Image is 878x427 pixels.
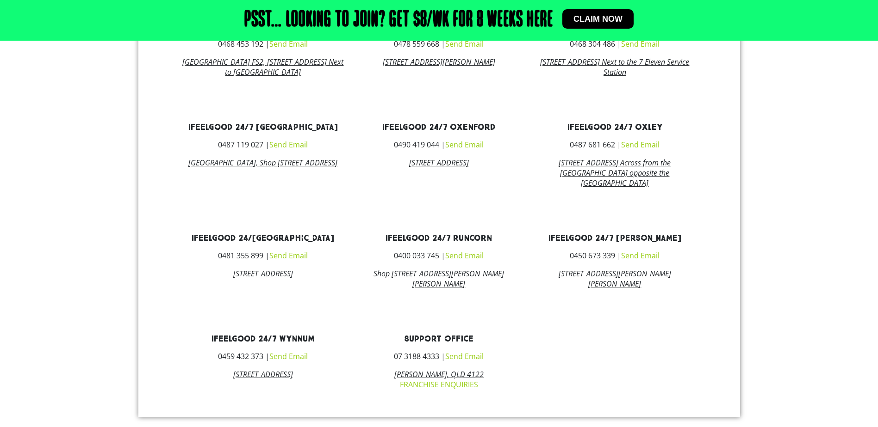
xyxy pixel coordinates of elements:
[567,122,662,133] a: ifeelgood 24/7 Oxley
[358,141,520,148] h3: 0490 419 044 |
[534,141,696,148] h3: 0487 681 662 |
[358,40,520,48] h3: 0478 559 668 |
[562,9,634,29] a: Claim now
[182,252,344,259] h3: 0481 355 899 |
[559,158,671,188] a: [STREET_ADDRESS] Across from the [GEOGRAPHIC_DATA] opposite the [GEOGRAPHIC_DATA]
[269,140,308,150] a: Send Email
[269,351,308,361] a: Send Email
[559,268,671,289] a: [STREET_ADDRESS][PERSON_NAME][PERSON_NAME]
[269,250,308,261] a: Send Email
[621,250,660,261] a: Send Email
[358,252,520,259] h3: 0400 033 745 |
[445,39,484,49] a: Send Email
[540,57,689,77] a: [STREET_ADDRESS] Next to the 7 Eleven Service Station
[182,353,344,360] h3: 0459 432 373 |
[374,268,504,289] a: Shop [STREET_ADDRESS][PERSON_NAME][PERSON_NAME]
[192,233,334,244] a: ifeelgood 24/[GEOGRAPHIC_DATA]
[386,233,492,244] a: ifeelgood 24/7 Runcorn
[548,233,681,244] a: ifeelgood 24/7 [PERSON_NAME]
[445,140,484,150] a: Send Email
[182,141,344,148] h3: 0487 119 027 |
[383,57,495,67] a: [STREET_ADDRESS][PERSON_NAME]
[394,369,484,379] i: [PERSON_NAME], QLD 4122
[358,335,520,343] h3: Support Office
[382,122,496,133] a: ifeelgood 24/7 Oxenford
[573,15,623,23] span: Claim now
[269,39,308,49] a: Send Email
[233,369,293,379] a: [STREET_ADDRESS]
[188,158,337,168] a: [GEOGRAPHIC_DATA], Shop [STREET_ADDRESS]
[534,40,696,48] h3: 0468 304 486 |
[409,158,469,168] a: [STREET_ADDRESS]
[188,122,338,133] a: ifeelgood 24/7 [GEOGRAPHIC_DATA]
[182,40,344,48] h3: 0468 453 192 |
[358,353,520,360] h3: 07 3188 4333 |
[621,39,660,49] a: Send Email
[621,140,660,150] a: Send Email
[534,252,696,259] h3: 0450 673 339 |
[233,268,293,279] a: [STREET_ADDRESS]
[445,351,484,361] a: Send Email
[212,334,314,344] a: ifeelgood 24/7 Wynnum
[400,379,478,390] a: FRANCHISE ENQUIRIES
[445,250,484,261] a: Send Email
[182,57,343,77] a: [GEOGRAPHIC_DATA] FS2, [STREET_ADDRESS] Next to [GEOGRAPHIC_DATA]
[244,9,553,31] h2: Psst… Looking to join? Get $8/wk for 8 weeks here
